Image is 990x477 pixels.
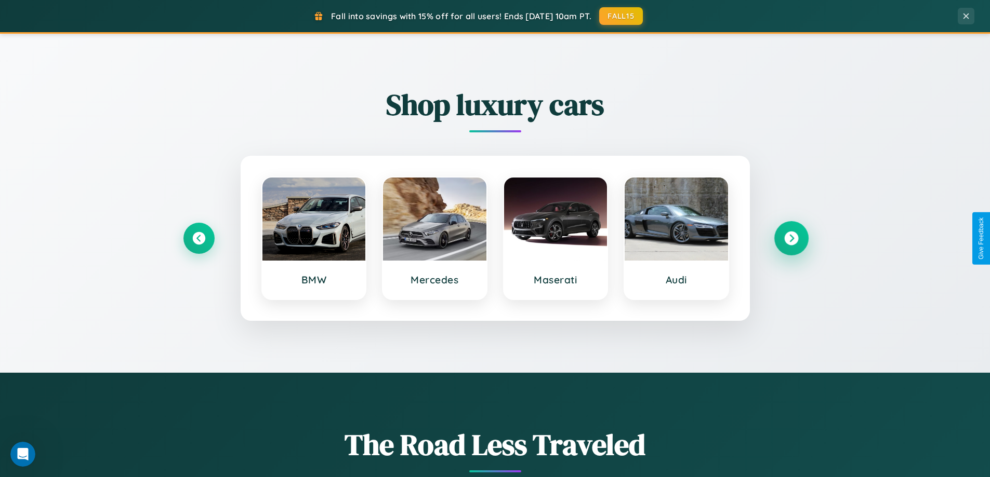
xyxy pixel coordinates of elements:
[331,11,591,21] span: Fall into savings with 15% off for all users! Ends [DATE] 10am PT.
[273,274,355,286] h3: BMW
[514,274,597,286] h3: Maserati
[599,7,643,25] button: FALL15
[393,274,476,286] h3: Mercedes
[635,274,718,286] h3: Audi
[978,217,985,260] div: Give Feedback
[10,442,35,467] iframe: Intercom live chat
[183,85,807,125] h2: Shop luxury cars
[183,425,807,465] h1: The Road Less Traveled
